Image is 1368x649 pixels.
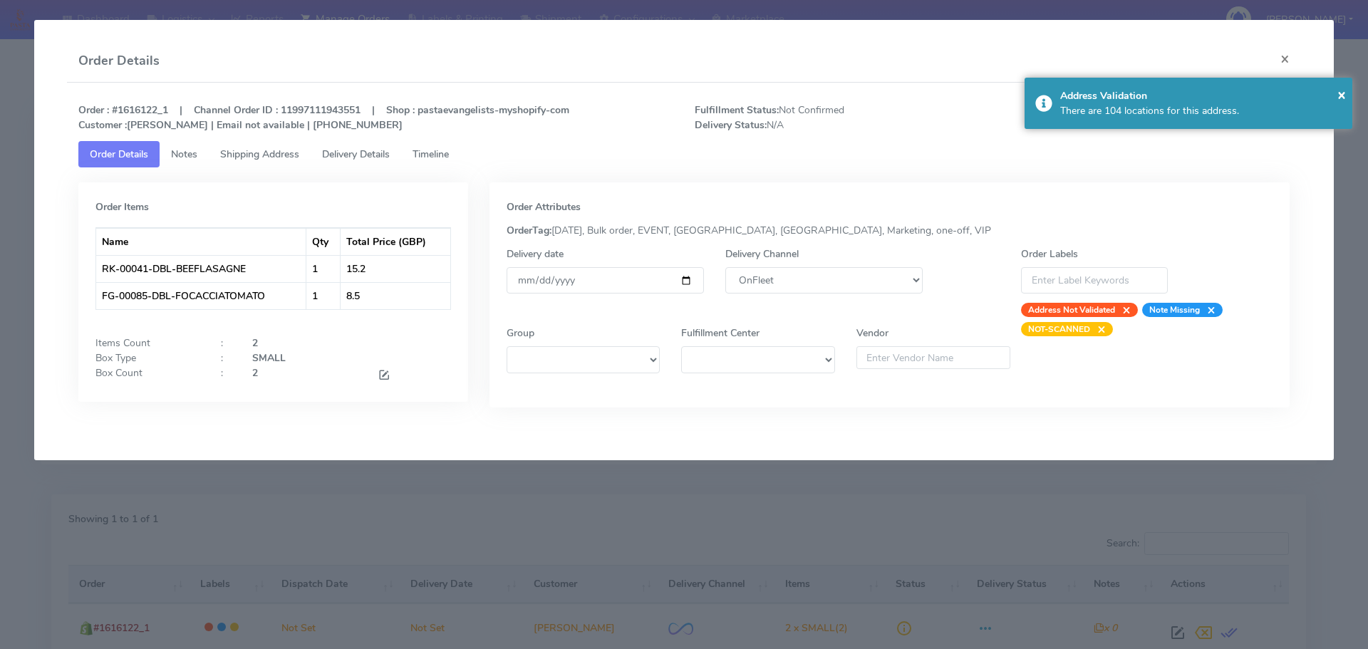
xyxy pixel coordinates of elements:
div: : [210,336,242,351]
div: There are 104 locations for this address. [1060,103,1342,118]
span: × [1115,303,1131,317]
span: Shipping Address [220,147,299,161]
div: Box Type [85,351,210,365]
strong: 2 [252,336,258,350]
ul: Tabs [78,141,1290,167]
label: Order Labels [1021,246,1078,261]
input: Enter Vendor Name [856,346,1010,369]
strong: Order Attributes [507,200,581,214]
th: Qty [306,228,341,255]
div: : [210,365,242,385]
strong: Customer : [78,118,127,132]
strong: Fulfillment Status: [695,103,779,117]
strong: OrderTag: [507,224,551,237]
span: Delivery Details [322,147,390,161]
label: Delivery Channel [725,246,799,261]
div: Items Count [85,336,210,351]
td: FG-00085-DBL-FOCACCIATOMATO [96,282,306,309]
span: Not Confirmed N/A [684,103,993,133]
strong: SMALL [252,351,286,365]
strong: Address Not Validated [1028,304,1115,316]
span: × [1337,85,1346,104]
span: Notes [171,147,197,161]
th: Name [96,228,306,255]
button: Close [1269,40,1301,78]
span: Timeline [413,147,449,161]
td: 15.2 [341,255,450,282]
span: Order Details [90,147,148,161]
td: 1 [306,255,341,282]
th: Total Price (GBP) [341,228,450,255]
label: Group [507,326,534,341]
h4: Order Details [78,51,160,71]
label: Vendor [856,326,888,341]
div: [DATE], Bulk order, EVENT, [GEOGRAPHIC_DATA], [GEOGRAPHIC_DATA], Marketing, one-off, VIP [496,223,1284,238]
span: × [1090,322,1106,336]
strong: Delivery Status: [695,118,767,132]
div: : [210,351,242,365]
td: 1 [306,282,341,309]
div: Address Validation [1060,88,1342,103]
label: Fulfillment Center [681,326,760,341]
span: × [1200,303,1216,317]
div: Box Count [85,365,210,385]
strong: 2 [252,366,258,380]
strong: Order Items [95,200,149,214]
td: RK-00041-DBL-BEEFLASAGNE [96,255,306,282]
strong: Order : #1616122_1 | Channel Order ID : 11997111943551 | Shop : pastaevangelists-myshopify-com [P... [78,103,569,132]
strong: Note Missing [1149,304,1200,316]
td: 8.5 [341,282,450,309]
strong: NOT-SCANNED [1028,323,1090,335]
button: Close [1337,84,1346,105]
input: Enter Label Keywords [1021,267,1168,294]
label: Delivery date [507,246,564,261]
